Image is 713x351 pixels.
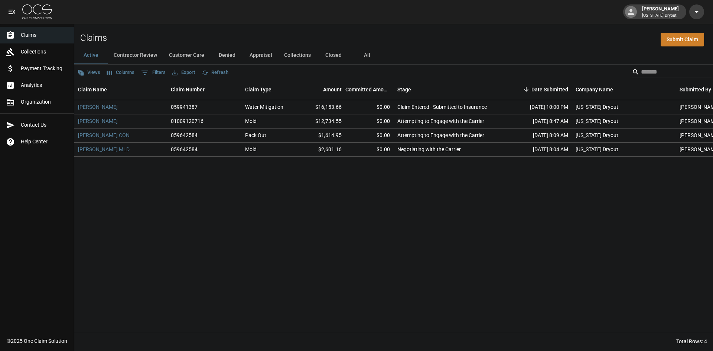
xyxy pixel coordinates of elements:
[345,114,394,129] div: $0.00
[505,129,572,143] div: [DATE] 8:09 AM
[80,33,107,43] h2: Claims
[245,146,257,153] div: Mold
[74,46,108,64] button: Active
[576,103,618,111] div: Arizona Dryout
[21,81,68,89] span: Analytics
[576,146,618,153] div: Arizona Dryout
[397,131,484,139] div: Attempting to Engage with the Carrier
[245,79,271,100] div: Claim Type
[78,117,118,125] a: [PERSON_NAME]
[21,31,68,39] span: Claims
[317,46,350,64] button: Closed
[345,143,394,157] div: $0.00
[21,65,68,72] span: Payment Tracking
[576,117,618,125] div: Arizona Dryout
[163,46,210,64] button: Customer Care
[397,117,484,125] div: Attempting to Engage with the Carrier
[576,79,613,100] div: Company Name
[171,131,198,139] div: 059642584
[397,103,487,111] div: Claim Entered - Submitted to Insurance
[639,5,682,19] div: [PERSON_NAME]
[78,79,107,100] div: Claim Name
[345,79,390,100] div: Committed Amount
[576,131,618,139] div: Arizona Dryout
[171,117,204,125] div: 01009120716
[297,143,345,157] div: $2,601.16
[171,79,205,100] div: Claim Number
[297,79,345,100] div: Amount
[661,33,704,46] a: Submit Claim
[278,46,317,64] button: Collections
[4,4,19,19] button: open drawer
[642,13,679,19] p: [US_STATE] Dryout
[170,67,197,78] button: Export
[76,67,102,78] button: Views
[505,114,572,129] div: [DATE] 8:47 AM
[297,129,345,143] div: $1,614.95
[521,84,531,95] button: Sort
[200,67,230,78] button: Refresh
[676,338,707,345] div: Total Rows: 4
[345,100,394,114] div: $0.00
[7,337,67,345] div: © 2025 One Claim Solution
[171,103,198,111] div: 059941387
[505,143,572,157] div: [DATE] 8:04 AM
[21,98,68,106] span: Organization
[245,117,257,125] div: Mold
[105,67,136,78] button: Select columns
[323,79,342,100] div: Amount
[74,46,713,64] div: dynamic tabs
[531,79,568,100] div: Date Submitted
[78,103,118,111] a: [PERSON_NAME]
[244,46,278,64] button: Appraisal
[210,46,244,64] button: Denied
[22,4,52,19] img: ocs-logo-white-transparent.png
[21,138,68,146] span: Help Center
[241,79,297,100] div: Claim Type
[297,114,345,129] div: $12,734.55
[297,100,345,114] div: $16,153.66
[78,131,130,139] a: [PERSON_NAME] CON
[572,79,676,100] div: Company Name
[171,146,198,153] div: 059642584
[505,79,572,100] div: Date Submitted
[21,121,68,129] span: Contact Us
[245,131,266,139] div: Pack Out
[139,67,167,79] button: Show filters
[245,103,283,111] div: Water Mitigation
[345,129,394,143] div: $0.00
[345,79,394,100] div: Committed Amount
[632,66,712,79] div: Search
[78,146,130,153] a: [PERSON_NAME] MLD
[167,79,241,100] div: Claim Number
[350,46,384,64] button: All
[505,100,572,114] div: [DATE] 10:00 PM
[74,79,167,100] div: Claim Name
[397,146,461,153] div: Negotiating with the Carrier
[21,48,68,56] span: Collections
[394,79,505,100] div: Stage
[397,79,411,100] div: Stage
[108,46,163,64] button: Contractor Review
[680,79,711,100] div: Submitted By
